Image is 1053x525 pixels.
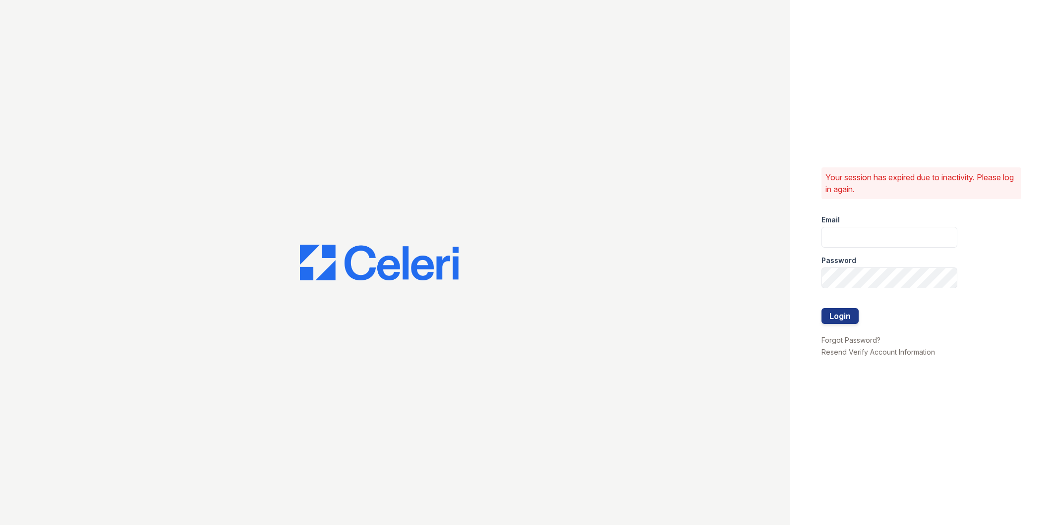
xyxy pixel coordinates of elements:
a: Forgot Password? [821,336,880,344]
a: Resend Verify Account Information [821,348,935,356]
img: CE_Logo_Blue-a8612792a0a2168367f1c8372b55b34899dd931a85d93a1a3d3e32e68fde9ad4.png [300,245,459,280]
label: Email [821,215,840,225]
label: Password [821,256,856,265]
p: Your session has expired due to inactivity. Please log in again. [825,171,1017,195]
button: Login [821,308,859,324]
